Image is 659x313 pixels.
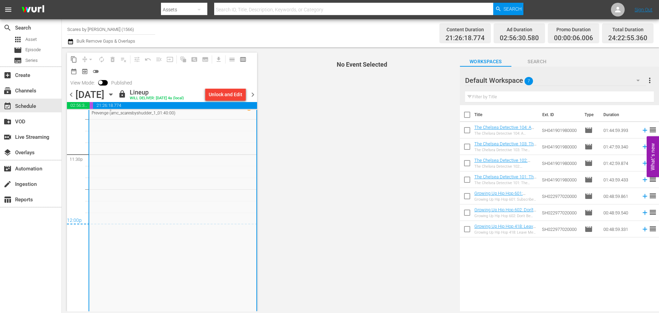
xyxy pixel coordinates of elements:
span: Create Series Block [200,54,211,65]
span: chevron_right [248,90,257,99]
span: lock [118,90,126,98]
a: Growing Up Hip Hop 418: Leave Me Alone (Growing Up Hip Hop 418: Leave Me Alone (VARIANT)) [474,224,536,244]
span: Asset [14,35,22,44]
span: View Mode: [67,80,98,86]
span: preview_outlined [81,68,88,75]
span: 21:26:18.774 [446,34,485,42]
span: Episode [585,176,593,184]
span: View Backup [79,66,90,77]
svg: Add to Schedule [641,143,649,150]
button: Search [493,3,523,15]
div: Unlock and Edit [209,88,242,101]
span: Customize Events [129,53,142,66]
td: SH022977020000 [539,188,582,204]
img: ans4CAIJ8jUAAAAAAAAAAAAAAAAAAAAAAAAgQb4GAAAAAAAAAAAAAAAAAAAAAAAAJMjXAAAAAAAAAAAAAAAAAAAAAAAAgAT5G... [16,2,49,18]
a: The Chelsea Detective 103: The Gentle Giant (The Chelsea Detective 103: The Gentle Giant (amc_net... [474,141,536,167]
td: 00:48:59.861 [601,188,638,204]
span: Reports [3,195,12,204]
div: Growing Up Hip Hop 418: Leave Me Alone [474,230,536,235]
span: 21:26:18.774 [93,102,257,109]
td: SH022977020000 [539,221,582,237]
span: Published [108,80,136,86]
span: reorder [649,192,657,200]
span: menu [4,5,12,14]
span: 00:00:06.006 [90,102,93,109]
span: Series [25,57,38,64]
div: The Chelsea Detective 103: The Gentle Giant [474,148,536,152]
svg: Add to Schedule [641,159,649,167]
div: Growing Up Hip Hop 601: Subscribe or Step Aside [474,197,536,202]
span: 02:56:30.580 [67,102,90,109]
div: Default Workspace [465,71,646,90]
div: Content Duration [446,25,485,34]
span: reorder [649,208,657,216]
span: Create [3,71,12,79]
span: Search [3,24,12,32]
div: WILL DELIVER: [DATE] 4a (local) [130,96,184,101]
span: Create Search Block [189,54,200,65]
a: Sign Out [635,7,652,12]
th: Duration [599,105,640,124]
th: Ext. ID [538,105,580,124]
svg: Add to Schedule [641,126,649,134]
svg: Add to Schedule [641,176,649,183]
span: 24 hours Lineup View is OFF [90,66,101,77]
span: reorder [649,175,657,183]
td: 01:44:59.393 [601,122,638,138]
span: content_copy [70,56,77,63]
span: date_range_outlined [70,68,77,75]
span: chevron_left [67,90,76,99]
span: Search [511,57,563,66]
span: Episode [585,192,593,200]
div: [DATE] [76,89,104,100]
span: Refresh All Search Blocks [175,53,189,66]
td: SH041901980000 [539,155,582,171]
div: The Chelsea Detective 101: The Wages of Sin [474,181,536,185]
span: Download as CSV [211,53,224,66]
th: Title [474,105,539,124]
span: Search [504,3,522,15]
span: Episode [585,143,593,151]
span: Episode [585,159,593,167]
span: Loop Content [96,54,107,65]
span: 7 [524,74,533,88]
span: Episode [25,46,41,53]
td: 01:43:59.433 [601,171,638,188]
span: Automation [3,165,12,173]
td: SH041901980000 [539,138,582,155]
span: Remove Gaps & Overlaps [79,54,96,65]
svg: Add to Schedule [641,209,649,216]
a: Growing Up Hip Hop 601: Subscribe or Step Aside (Growing Up Hip Hop 601: Subscribe or Step Aside ... [474,191,525,216]
h4: No Event Selected [271,61,453,68]
span: Update Metadata from Key Asset [164,54,175,65]
td: SH041901980000 [539,122,582,138]
span: Month Calendar View [68,66,79,77]
div: Ad Duration [500,25,539,34]
span: Workspaces [460,57,511,66]
a: The Chelsea Detective 101: The Wages of Sin (The Chelsea Detective 101: The Wages of Sin (amc_net... [474,174,536,205]
svg: Add to Schedule [641,225,649,233]
div: The Chelsea Detective 104: A Chelsea Education [474,131,536,136]
td: 01:47:59.340 [601,138,638,155]
svg: Add to Schedule [641,192,649,200]
span: Asset [25,36,37,43]
td: 01:42:59.874 [601,155,638,171]
div: Promo Duration [554,25,593,34]
a: The Chelsea Detective 104: A Chelsea Education (The Chelsea Detective 104: A Chelsea Education (a... [474,125,536,156]
span: Day Calendar View [224,53,238,66]
span: Toggle to switch from Published to Draft view. [98,80,103,85]
th: Type [580,105,599,124]
span: Select an event to delete [107,54,118,65]
button: more_vert [646,72,654,89]
a: Growing Up Hip Hop 602: Don't Be Salty (Growing Up Hip Hop 602: Don't Be Salty (VARIANT)) [474,207,536,223]
span: Week Calendar View [238,54,248,65]
span: Episode [14,46,22,54]
a: The Chelsea Detective 102: [PERSON_NAME] (The Chelsea Detective 102: [PERSON_NAME] (amc_networks_... [474,158,536,183]
span: Ingestion [3,180,12,188]
span: 02:56:30.580 [500,34,539,42]
span: Channels [3,87,12,95]
span: Fill episodes with ad slates [153,54,164,65]
div: Prevenge (amc_scaresbyshudder_1_01:40:00) [92,111,220,115]
span: Episode [585,209,593,217]
div: 12:00p [67,217,257,224]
